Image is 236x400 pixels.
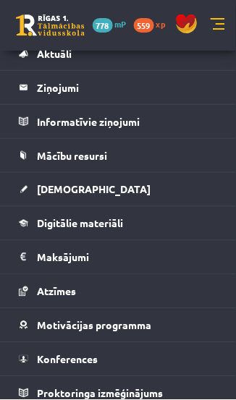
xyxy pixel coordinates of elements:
[37,217,123,230] span: Digitālie materiāli
[93,18,113,33] span: 778
[19,343,218,376] a: Konferences
[156,18,166,30] span: xp
[19,275,218,308] a: Atzīmes
[19,71,218,104] a: Ziņojumi
[19,309,218,342] a: Motivācijas programma
[19,173,218,206] a: [DEMOGRAPHIC_DATA]
[37,387,163,400] span: Proktoringa izmēģinājums
[115,18,127,30] span: mP
[37,149,107,162] span: Mācību resursi
[19,241,218,274] a: Maksājumi
[37,71,218,104] legend: Ziņojumi
[19,37,218,70] a: Aktuāli
[37,319,151,332] span: Motivācijas programma
[19,105,218,138] a: Informatīvie ziņojumi
[37,183,151,196] span: [DEMOGRAPHIC_DATA]
[134,18,154,33] span: 559
[37,285,76,298] span: Atzīmes
[19,139,218,172] a: Mācību resursi
[37,105,218,138] legend: Informatīvie ziņojumi
[16,14,85,36] a: Rīgas 1. Tālmācības vidusskola
[134,18,173,30] a: 559 xp
[19,207,218,240] a: Digitālie materiāli
[37,47,72,60] span: Aktuāli
[37,241,218,274] legend: Maksājumi
[37,353,98,366] span: Konferences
